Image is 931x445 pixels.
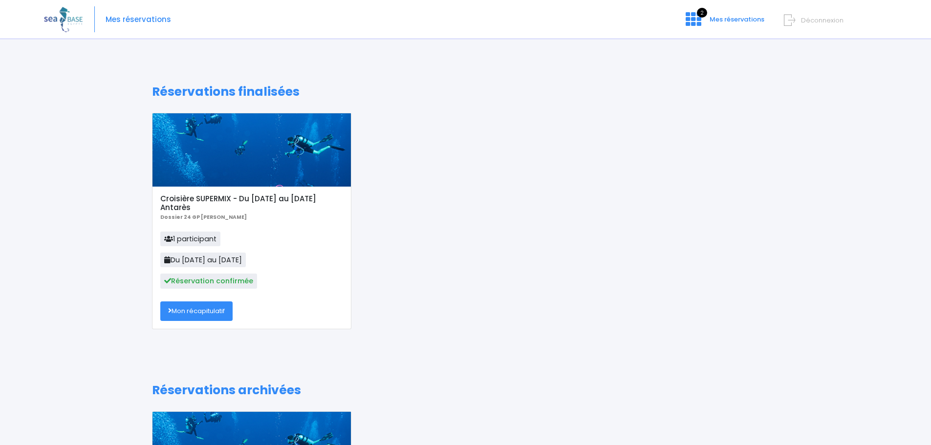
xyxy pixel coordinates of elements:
span: Déconnexion [801,16,844,25]
span: 2 [697,8,707,18]
span: 1 participant [160,232,220,246]
span: Mes réservations [710,15,764,24]
b: Dossier 24 GP [PERSON_NAME] [160,213,247,221]
h5: Croisière SUPERMIX - Du [DATE] au [DATE] Antarès [160,194,343,212]
a: 2 Mes réservations [678,18,770,27]
h1: Réservations archivées [152,383,779,398]
span: Du [DATE] au [DATE] [160,253,246,267]
span: Réservation confirmée [160,274,257,288]
h1: Réservations finalisées [152,85,779,99]
a: Mon récapitulatif [160,301,233,321]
